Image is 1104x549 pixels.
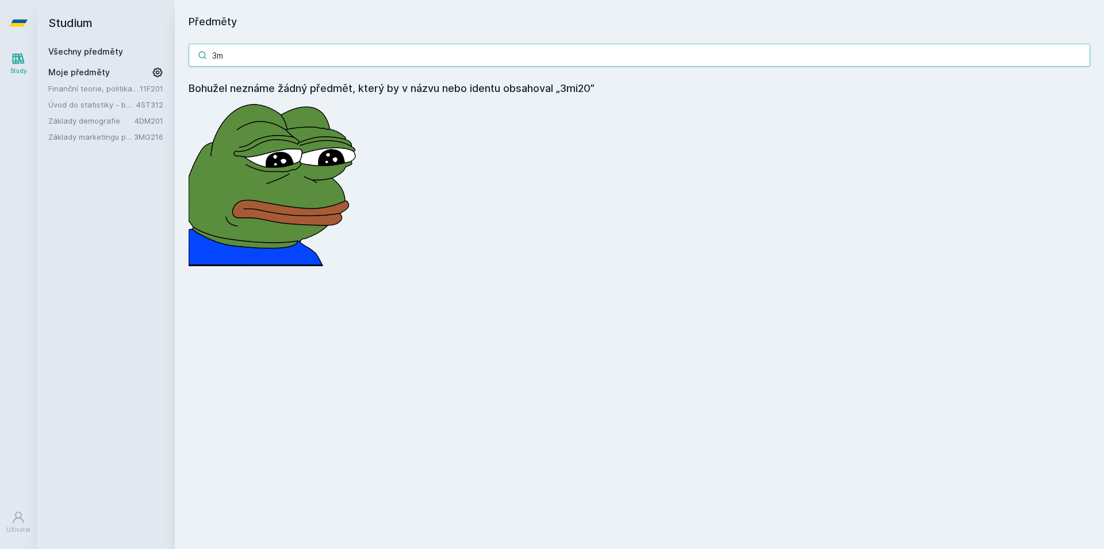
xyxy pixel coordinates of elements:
[2,46,34,81] a: Study
[48,67,110,78] span: Moje předměty
[189,80,1090,97] h4: Bohužel neznáme žádný předmět, který by v názvu nebo identu obsahoval „3mi20”
[2,505,34,540] a: Uživatel
[135,116,163,125] a: 4DM201
[134,132,163,141] a: 3MG216
[48,115,135,126] a: Základy demografie
[189,44,1090,67] input: Název nebo ident předmětu…
[189,14,1090,30] h1: Předměty
[10,67,27,75] div: Study
[48,131,134,143] a: Základy marketingu pro informatiky a statistiky
[48,83,140,94] a: Finanční teorie, politika a instituce
[189,97,361,266] img: error_picture.png
[48,47,123,56] a: Všechny předměty
[136,100,163,109] a: 4ST312
[6,525,30,534] div: Uživatel
[48,99,136,110] a: Úvod do statistiky - bayesovský přístup
[140,84,163,93] a: 11F201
